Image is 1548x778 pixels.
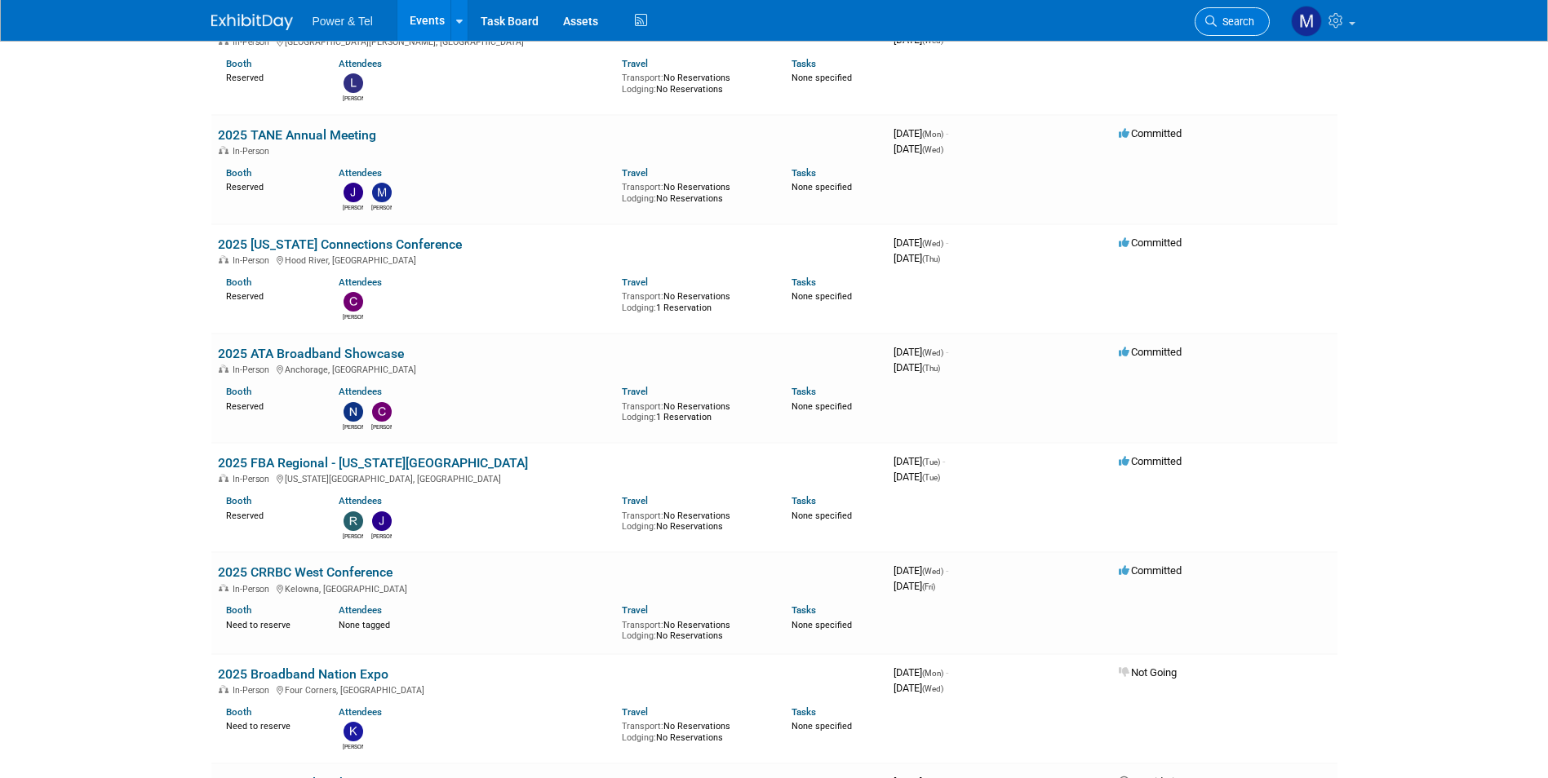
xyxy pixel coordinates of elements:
[946,564,948,577] span: -
[622,276,648,288] a: Travel
[233,146,274,157] span: In-Person
[622,69,767,95] div: No Reservations No Reservations
[219,474,228,482] img: In-Person Event
[1217,15,1254,28] span: Search
[218,362,880,375] div: Anchorage, [GEOGRAPHIC_DATA]
[226,706,251,718] a: Booth
[922,473,940,482] span: (Tue)
[922,130,943,139] span: (Mon)
[218,455,528,471] a: 2025 FBA Regional - [US_STATE][GEOGRAPHIC_DATA]
[622,288,767,313] div: No Reservations 1 Reservation
[792,167,816,179] a: Tasks
[1195,7,1270,36] a: Search
[792,604,816,616] a: Tasks
[622,193,656,204] span: Lodging:
[894,564,948,577] span: [DATE]
[792,182,852,192] span: None specified
[922,364,940,373] span: (Thu)
[622,718,767,743] div: No Reservations No Reservations
[622,617,767,642] div: No Reservations No Reservations
[922,458,940,466] span: (Tue)
[372,183,392,202] img: Michael Mackeben
[219,255,228,263] img: In-Person Event
[792,58,816,69] a: Tasks
[372,511,392,531] img: Jason Cook
[218,253,880,266] div: Hood River, [GEOGRAPHIC_DATA]
[371,531,392,541] div: Jason Cook
[943,455,945,467] span: -
[344,511,363,531] img: Robert Zuzek
[894,471,940,483] span: [DATE]
[792,620,852,630] span: None specified
[233,584,274,595] span: In-Person
[339,276,382,288] a: Attendees
[219,146,228,154] img: In-Person Event
[922,239,943,248] span: (Wed)
[371,202,392,212] div: Michael Mackeben
[339,386,382,397] a: Attendees
[894,455,945,467] span: [DATE]
[226,507,315,522] div: Reserved
[339,706,382,718] a: Attendees
[622,291,663,302] span: Transport:
[219,365,228,373] img: In-Person Event
[233,255,274,266] span: In-Person
[226,386,251,397] a: Booth
[792,721,852,732] span: None specified
[1119,127,1182,139] span: Committed
[622,604,648,616] a: Travel
[339,58,382,69] a: Attendees
[792,401,852,412] span: None specified
[792,495,816,506] a: Tasks
[946,346,948,358] span: -
[218,666,388,682] a: 2025 Broadband Nation Expo
[894,143,943,155] span: [DATE]
[226,495,251,506] a: Booth
[344,73,363,93] img: Lydia Lott
[343,422,363,431] div: Nate Derbyshire
[219,685,228,693] img: In-Person Event
[343,741,363,751] div: Kevin Wilkes
[894,236,948,249] span: [DATE]
[339,617,610,631] div: None tagged
[344,183,363,202] img: John Gautieri
[344,722,363,741] img: Kevin Wilkes
[894,252,940,264] span: [DATE]
[1119,666,1177,679] span: Not Going
[1291,6,1322,37] img: Madalyn Bobbitt
[894,682,943,694] span: [DATE]
[226,69,315,84] div: Reserved
[218,236,462,252] a: 2025 [US_STATE] Connections Conference
[622,511,663,521] span: Transport:
[622,620,663,630] span: Transport:
[622,732,656,743] span: Lodging:
[344,402,363,422] img: Nate Derbyshire
[226,58,251,69] a: Booth
[622,401,663,412] span: Transport:
[339,495,382,506] a: Attendees
[343,531,363,541] div: Robert Zuzek
[622,58,648,69] a: Travel
[1119,564,1182,577] span: Committed
[792,706,816,718] a: Tasks
[226,276,251,288] a: Booth
[339,167,382,179] a: Attendees
[218,471,880,484] div: [US_STATE][GEOGRAPHIC_DATA], [GEOGRAPHIC_DATA]
[946,127,948,139] span: -
[372,402,392,422] img: Chad Smith
[343,93,363,103] div: Lydia Lott
[622,179,767,204] div: No Reservations No Reservations
[218,564,393,580] a: 2025 CRRBC West Conference
[344,292,363,312] img: Chad Smith
[218,683,880,696] div: Four Corners, [GEOGRAPHIC_DATA]
[622,386,648,397] a: Travel
[894,346,948,358] span: [DATE]
[922,254,940,263] span: (Thu)
[622,167,648,179] a: Travel
[339,604,382,616] a: Attendees
[1119,236,1182,249] span: Committed
[792,386,816,397] a: Tasks
[226,617,315,631] div: Need to reserve
[922,145,943,154] span: (Wed)
[622,630,656,641] span: Lodging:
